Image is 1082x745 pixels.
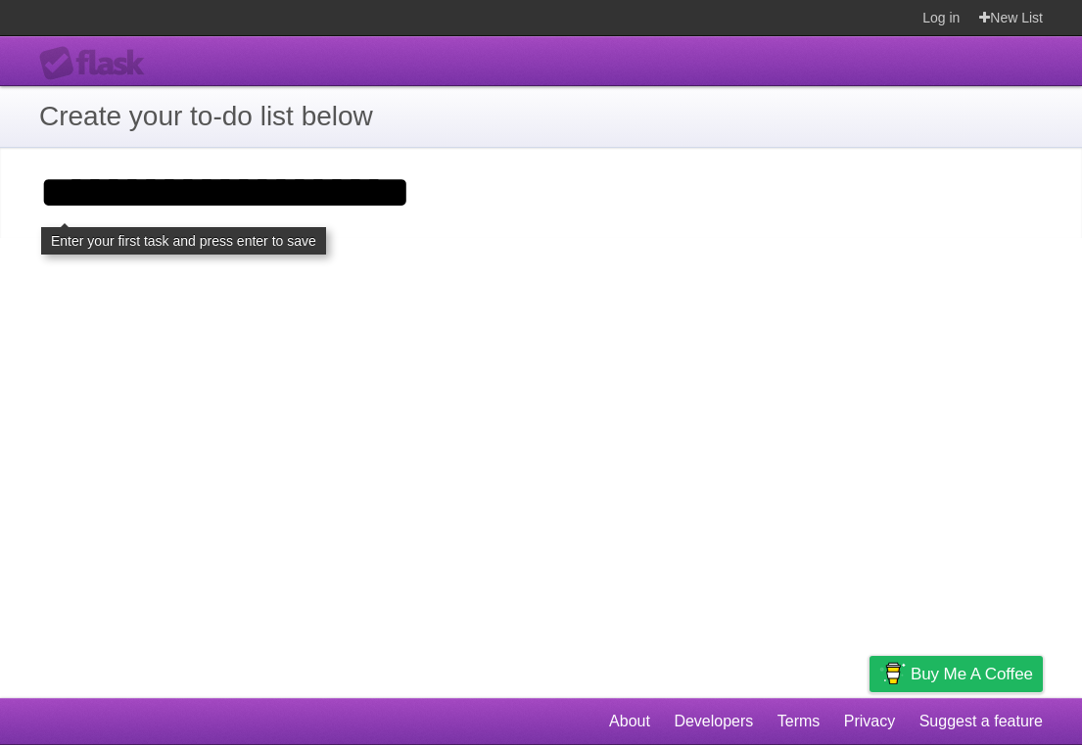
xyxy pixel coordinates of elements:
a: Buy me a coffee [870,656,1043,692]
a: About [609,703,650,740]
div: Flask [39,46,157,81]
span: Buy me a coffee [911,657,1033,691]
a: Developers [674,703,753,740]
h1: Create your to-do list below [39,96,1043,137]
a: Terms [777,703,821,740]
a: Privacy [844,703,895,740]
a: Suggest a feature [919,703,1043,740]
img: Buy me a coffee [879,657,906,690]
